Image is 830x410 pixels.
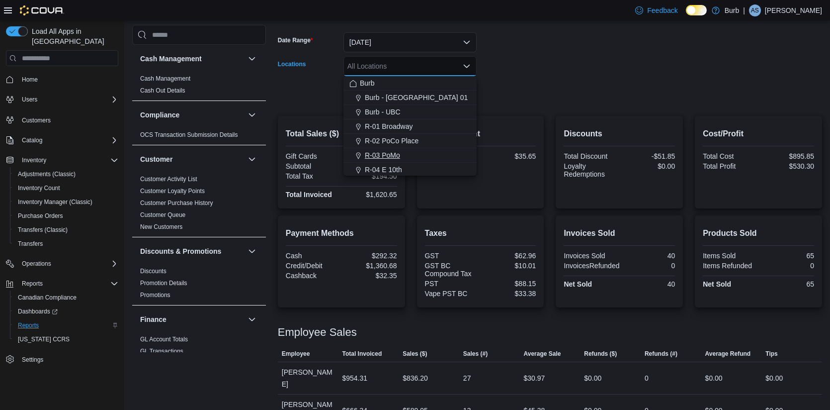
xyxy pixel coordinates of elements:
[10,318,122,332] button: Reports
[18,134,118,146] span: Catalog
[14,182,118,194] span: Inventory Count
[132,333,266,361] div: Finance
[425,280,479,288] div: PST
[140,110,244,120] button: Compliance
[564,152,617,160] div: Total Discount
[18,278,118,290] span: Reports
[14,196,96,208] a: Inventory Manager (Classic)
[140,279,187,287] span: Promotion Details
[10,195,122,209] button: Inventory Manager (Classic)
[564,280,592,288] strong: Net Sold
[703,152,756,160] div: Total Cost
[140,87,185,95] span: Cash Out Details
[278,36,313,44] label: Date Range
[18,198,92,206] span: Inventory Manager (Classic)
[343,262,397,270] div: $1,360.68
[10,305,122,318] a: Dashboards
[743,4,745,16] p: |
[524,350,561,358] span: Average Sale
[140,54,244,64] button: Cash Management
[703,280,731,288] strong: Net Sold
[22,96,37,103] span: Users
[14,168,80,180] a: Adjustments (Classic)
[14,319,43,331] a: Reports
[751,4,759,16] span: AS
[22,356,43,364] span: Settings
[246,153,258,165] button: Customer
[22,76,38,84] span: Home
[621,162,675,170] div: $0.00
[18,258,55,270] button: Operations
[14,306,62,317] a: Dashboards
[28,26,118,46] span: Load All Apps in [GEOGRAPHIC_DATA]
[14,196,118,208] span: Inventory Manager (Classic)
[140,335,188,343] span: GL Account Totals
[140,131,238,138] a: OCS Transaction Submission Details
[22,136,42,144] span: Catalog
[140,75,190,82] a: Cash Management
[14,224,72,236] a: Transfers (Classic)
[140,336,188,343] a: GL Account Totals
[645,372,649,384] div: 0
[14,224,118,236] span: Transfers (Classic)
[18,321,39,329] span: Reports
[765,372,783,384] div: $0.00
[140,314,166,324] h3: Finance
[140,87,185,94] a: Cash Out Details
[564,227,675,239] h2: Invoices Sold
[2,153,122,167] button: Inventory
[343,252,397,260] div: $292.32
[621,252,675,260] div: 40
[18,258,118,270] span: Operations
[18,154,50,166] button: Inventory
[343,191,397,199] div: $1,620.65
[343,119,477,134] button: R-01 Broadway
[343,76,477,235] div: Choose from the following options
[140,291,170,299] span: Promotions
[584,372,601,384] div: $0.00
[140,348,183,355] a: GL Transactions
[140,292,170,299] a: Promotions
[18,240,43,248] span: Transfers
[14,210,118,222] span: Purchase Orders
[140,188,205,195] a: Customer Loyalty Points
[623,262,675,270] div: 0
[14,168,118,180] span: Adjustments (Classic)
[140,223,182,230] a: New Customers
[343,148,477,163] button: R-03 PoMo
[14,333,74,345] a: [US_STATE] CCRS
[14,306,118,317] span: Dashboards
[22,116,51,124] span: Customers
[18,170,76,178] span: Adjustments (Classic)
[18,294,77,302] span: Canadian Compliance
[278,362,338,394] div: [PERSON_NAME]
[14,292,118,304] span: Canadian Compliance
[425,290,479,298] div: Vape PST BC
[132,73,266,101] div: Cash Management
[2,112,122,127] button: Customers
[14,319,118,331] span: Reports
[425,128,536,140] h2: Average Spent
[365,107,401,117] span: Burb - UBC
[18,154,118,166] span: Inventory
[343,272,397,280] div: $32.35
[20,5,64,15] img: Cova
[10,209,122,223] button: Purchase Orders
[403,350,427,358] span: Sales ($)
[10,237,122,251] button: Transfers
[482,280,536,288] div: $88.15
[343,172,397,180] div: $194.50
[18,353,118,366] span: Settings
[765,350,777,358] span: Tips
[760,262,814,270] div: 0
[343,91,477,105] button: Burb - [GEOGRAPHIC_DATA] 01
[18,94,41,105] button: Users
[2,72,122,87] button: Home
[343,32,477,52] button: [DATE]
[10,223,122,237] button: Transfers (Classic)
[482,252,536,260] div: $62.96
[140,314,244,324] button: Finance
[342,372,367,384] div: $954.31
[425,227,536,239] h2: Taxes
[286,191,332,199] strong: Total Invoiced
